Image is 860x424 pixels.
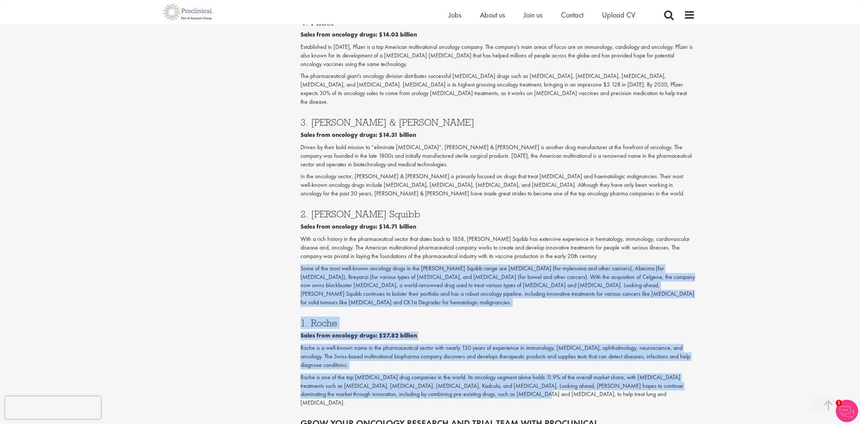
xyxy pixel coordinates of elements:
p: Some of the most well-known oncology drugs in the [PERSON_NAME] Squibb range are [MEDICAL_DATA] (... [300,264,695,307]
img: Chatbot [836,400,858,422]
p: The pharmaceutical giant’s oncology division distributes successful [MEDICAL_DATA] drugs such as ... [300,72,695,106]
p: Established in [DATE], Pfizer is a top American multinational oncology company. The company’s mai... [300,43,695,69]
b: Sales from oncology drugs: $14.03 billion [300,31,417,38]
span: 1 [836,400,842,406]
a: Contact [561,10,583,20]
p: Roche is one of the top [MEDICAL_DATA] drug companies in the world. Its oncology segment alone ho... [300,373,695,407]
p: With a rich history in the pharmaceutical sector that dates back to 1858, [PERSON_NAME] Squibb ha... [300,235,695,261]
b: Sales from oncology drugs: $27.82 billion [300,332,417,339]
h3: 4. Pfizer [300,17,695,27]
b: Sales from oncology drugs: $14.31 billion [300,131,416,139]
h3: 2. [PERSON_NAME] Squibb [300,209,695,219]
p: In the oncology sector, [PERSON_NAME] & [PERSON_NAME] is primarily focused on drugs that treat [M... [300,172,695,198]
p: Driven by their bold mission to “eliminate [MEDICAL_DATA]”, [PERSON_NAME] & [PERSON_NAME] is anot... [300,143,695,169]
h3: 1. Roche [300,318,695,328]
p: Roche is a well-known name in the pharmaceutical sector with nearly 130 years of experience in im... [300,344,695,370]
iframe: reCAPTCHA [5,396,101,419]
h3: 3. [PERSON_NAME] & [PERSON_NAME] [300,117,695,127]
a: About us [480,10,505,20]
a: Join us [524,10,542,20]
a: Jobs [449,10,461,20]
a: Upload CV [602,10,635,20]
b: Sales from oncology drugs: $14.71 billion [300,223,416,230]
